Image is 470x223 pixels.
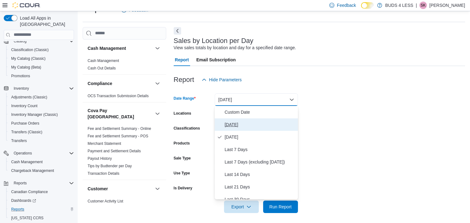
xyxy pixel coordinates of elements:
[6,128,76,136] button: Transfers (Classic)
[416,2,417,9] p: |
[11,216,43,221] span: [US_STATE] CCRS
[88,66,116,71] span: Cash Out Details
[9,158,74,166] span: Cash Management
[9,167,57,174] a: Chargeback Management
[11,47,49,52] span: Classification (Classic)
[11,112,58,117] span: Inventory Manager (Classic)
[6,158,76,166] button: Cash Management
[1,37,76,45] button: Catalog
[11,198,36,203] span: Dashboards
[88,156,112,161] a: Payout History
[419,2,427,9] div: Stacey Knisley
[9,64,74,71] span: My Catalog (Beta)
[9,128,74,136] span: Transfers (Classic)
[174,27,181,35] button: Next
[196,54,236,66] span: Email Subscription
[174,37,253,45] h3: Sales by Location per Day
[6,196,76,205] a: Dashboards
[88,141,121,146] a: Merchant Statement
[11,159,43,164] span: Cash Management
[6,93,76,102] button: Adjustments (Classic)
[9,55,48,62] a: My Catalog (Classic)
[88,80,153,87] button: Compliance
[11,85,74,92] span: Inventory
[174,76,194,83] h3: Report
[174,45,296,51] div: View sales totals by location and day for a specified date range.
[88,149,141,153] a: Payment and Settlement Details
[6,205,76,214] button: Reports
[9,137,29,145] a: Transfers
[9,120,74,127] span: Purchase Orders
[6,166,76,175] button: Chargeback Management
[9,72,74,80] span: Promotions
[337,2,356,8] span: Feedback
[14,86,29,91] span: Inventory
[11,149,34,157] button: Operations
[224,201,259,213] button: Export
[88,199,123,203] a: Customer Activity List
[175,54,189,66] span: Report
[199,74,244,86] button: Hide Parameters
[88,126,151,131] a: Fee and Settlement Summary - Online
[225,183,295,191] span: Last 21 Days
[11,149,74,157] span: Operations
[215,93,298,106] button: [DATE]
[1,179,76,187] button: Reports
[88,66,116,70] a: Cash Out Details
[174,141,190,146] label: Products
[9,111,74,118] span: Inventory Manager (Classic)
[12,2,40,8] img: Cova
[11,179,74,187] span: Reports
[225,133,295,141] span: [DATE]
[11,56,46,61] span: My Catalog (Classic)
[154,45,161,52] button: Cash Management
[11,37,29,45] button: Catalog
[9,137,74,145] span: Transfers
[9,111,60,118] a: Inventory Manager (Classic)
[6,63,76,72] button: My Catalog (Beta)
[6,187,76,196] button: Canadian Compliance
[88,206,128,211] span: Customer Loyalty Points
[9,206,74,213] span: Reports
[88,45,153,51] button: Cash Management
[88,186,108,192] h3: Customer
[88,171,119,176] span: Transaction Details
[174,126,200,131] label: Classifications
[88,59,119,63] a: Cash Management
[11,168,54,173] span: Chargeback Management
[11,37,74,45] span: Catalog
[11,65,41,70] span: My Catalog (Beta)
[9,167,74,174] span: Chargeback Management
[9,214,46,222] a: [US_STATE] CCRS
[228,201,255,213] span: Export
[154,80,161,87] button: Compliance
[174,96,196,101] label: Date Range
[225,196,295,203] span: Last 30 Days
[174,186,192,191] label: Is Delivery
[14,151,32,156] span: Operations
[88,107,153,120] h3: Cova Pay [GEOGRAPHIC_DATA]
[9,197,74,204] span: Dashboards
[421,2,426,9] span: SK
[9,188,74,196] span: Canadian Compliance
[88,164,132,168] a: Tips by Budtender per Day
[154,185,161,192] button: Customer
[9,46,74,54] span: Classification (Classic)
[263,201,298,213] button: Run Report
[9,46,51,54] a: Classification (Classic)
[269,204,292,210] span: Run Report
[88,134,148,139] span: Fee and Settlement Summary - POS
[88,199,123,204] span: Customer Activity List
[9,55,74,62] span: My Catalog (Classic)
[215,106,298,199] div: Select listbox
[17,15,74,27] span: Load All Apps in [GEOGRAPHIC_DATA]
[6,110,76,119] button: Inventory Manager (Classic)
[385,2,413,9] p: BUDS 4 LESS
[225,171,295,178] span: Last 14 Days
[6,119,76,128] button: Purchase Orders
[225,146,295,153] span: Last 7 Days
[9,64,44,71] a: My Catalog (Beta)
